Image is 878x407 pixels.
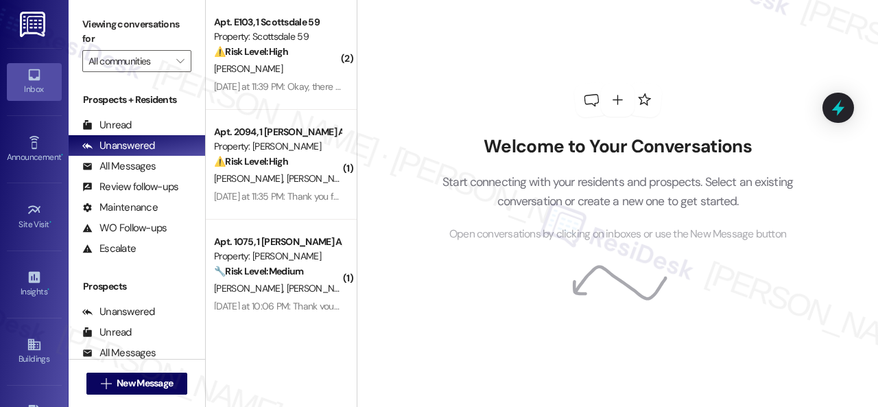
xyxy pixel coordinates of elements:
div: Unanswered [82,139,155,153]
div: [DATE] at 11:39 PM: Okay, there is a leak under my sink I noticed [DATE] when I ran my dishwasher... [214,80,791,93]
span: [PERSON_NAME] [214,282,287,294]
span: [PERSON_NAME] [214,172,287,185]
a: Inbox [7,63,62,100]
div: Apt. E103, 1 Scottsdale 59 [214,15,341,30]
span: [PERSON_NAME] [287,172,355,185]
div: All Messages [82,346,156,360]
strong: 🔧 Risk Level: Medium [214,265,303,277]
span: New Message [117,376,173,391]
label: Viewing conversations for [82,14,191,50]
input: All communities [88,50,169,72]
div: Property: [PERSON_NAME] [214,249,341,264]
p: Start connecting with your residents and prospects. Select an existing conversation or create a n... [422,172,814,211]
a: Insights • [7,266,62,303]
div: Apt. 2094, 1 [PERSON_NAME] Apts LLC [214,125,341,139]
i:  [176,56,184,67]
button: New Message [86,373,188,395]
img: ResiDesk Logo [20,12,48,37]
span: [PERSON_NAME] [287,282,355,294]
a: Buildings [7,333,62,370]
div: Property: [PERSON_NAME] [214,139,341,154]
div: Maintenance [82,200,158,215]
span: • [47,285,49,294]
a: Site Visit • [7,198,62,235]
div: Escalate [82,242,136,256]
div: Prospects + Residents [69,93,205,107]
div: Apt. 1075, 1 [PERSON_NAME] Apts LLC [214,235,341,249]
h2: Welcome to Your Conversations [422,136,814,158]
div: All Messages [82,159,156,174]
span: [PERSON_NAME] [214,62,283,75]
div: Unread [82,325,132,340]
span: Open conversations by clicking on inboxes or use the New Message button [449,226,786,243]
div: Prospects [69,279,205,294]
div: Property: Scottsdale 59 [214,30,341,44]
div: Unread [82,118,132,132]
span: • [61,150,63,160]
i:  [101,378,111,389]
strong: ⚠️ Risk Level: High [214,45,288,58]
strong: ⚠️ Risk Level: High [214,155,288,167]
span: • [49,218,51,227]
div: WO Follow-ups [82,221,167,235]
div: Review follow-ups [82,180,178,194]
div: Unanswered [82,305,155,319]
